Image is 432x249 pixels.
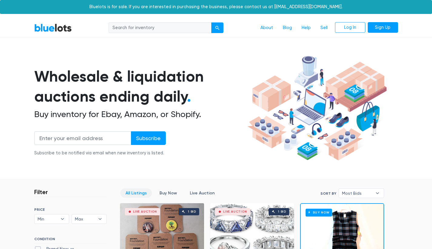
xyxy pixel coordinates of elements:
[94,214,106,224] b: ▾
[120,188,152,198] a: All Listings
[133,210,157,213] div: Live Auction
[297,22,316,34] a: Help
[278,22,297,34] a: Blog
[335,22,365,33] a: Log In
[188,210,196,213] div: 1 bid
[56,214,69,224] b: ▾
[371,189,384,198] b: ▾
[368,22,398,33] a: Sign Up
[256,22,278,34] a: About
[185,188,220,198] a: Live Auction
[245,53,389,163] img: hero-ee84e7d0318cb26816c560f6b4441b76977f77a177738b4e94f68c95b2b83dbb.png
[154,188,182,198] a: Buy Now
[316,22,333,34] a: Sell
[34,150,166,156] div: Subscribe to be notified via email when new inventory is listed.
[34,131,131,145] input: Enter your email address
[34,66,245,107] h1: Wholesale & liquidation auctions ending daily
[342,189,372,198] span: Most Bids
[320,191,336,196] label: Sort By
[306,209,332,216] h6: Buy Now
[223,210,247,213] div: Live Auction
[34,23,72,32] a: BlueLots
[38,214,58,224] span: Min
[75,214,95,224] span: Max
[34,188,48,196] h3: Filter
[131,131,166,145] input: Subscribe
[109,22,212,33] input: Search for inventory
[278,210,286,213] div: 1 bid
[34,237,107,244] h6: CONDITION
[34,207,107,212] h6: PRICE
[187,87,191,106] span: .
[34,109,245,119] h2: Buy inventory for Ebay, Amazon, or Shopify.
